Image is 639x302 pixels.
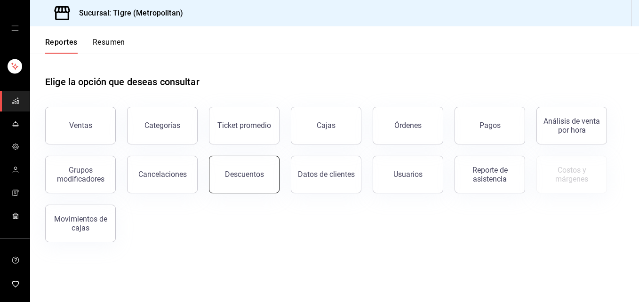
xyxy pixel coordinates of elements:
button: Ticket promedio [209,107,280,144]
button: Movimientos de cajas [45,205,116,242]
div: Grupos modificadores [51,166,110,183]
button: Reporte de asistencia [455,156,525,193]
button: Cajas [291,107,361,144]
button: Usuarios [373,156,443,193]
div: Movimientos de cajas [51,215,110,232]
div: Ventas [69,121,92,130]
button: Resumen [93,38,125,54]
button: Cancelaciones [127,156,198,193]
button: Pagos [455,107,525,144]
div: Usuarios [393,170,423,179]
div: Costos y márgenes [543,166,601,183]
div: Descuentos [225,170,264,179]
div: Ticket promedio [217,121,271,130]
button: Contrata inventarios para ver este reporte [536,156,607,193]
div: Categorías [144,121,180,130]
button: Ventas [45,107,116,144]
button: Categorías [127,107,198,144]
button: Datos de clientes [291,156,361,193]
div: Análisis de venta por hora [543,117,601,135]
button: Órdenes [373,107,443,144]
h1: Elige la opción que deseas consultar [45,75,200,89]
div: navigation tabs [45,38,125,54]
h3: Sucursal: Tigre (Metropolitan) [72,8,183,19]
button: open drawer [11,24,19,32]
button: Reportes [45,38,78,54]
button: Descuentos [209,156,280,193]
button: Grupos modificadores [45,156,116,193]
div: Órdenes [394,121,422,130]
div: Cancelaciones [138,170,187,179]
div: Datos de clientes [298,170,355,179]
div: Pagos [479,121,501,130]
button: Análisis de venta por hora [536,107,607,144]
div: Reporte de asistencia [461,166,519,183]
div: Cajas [317,121,335,130]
